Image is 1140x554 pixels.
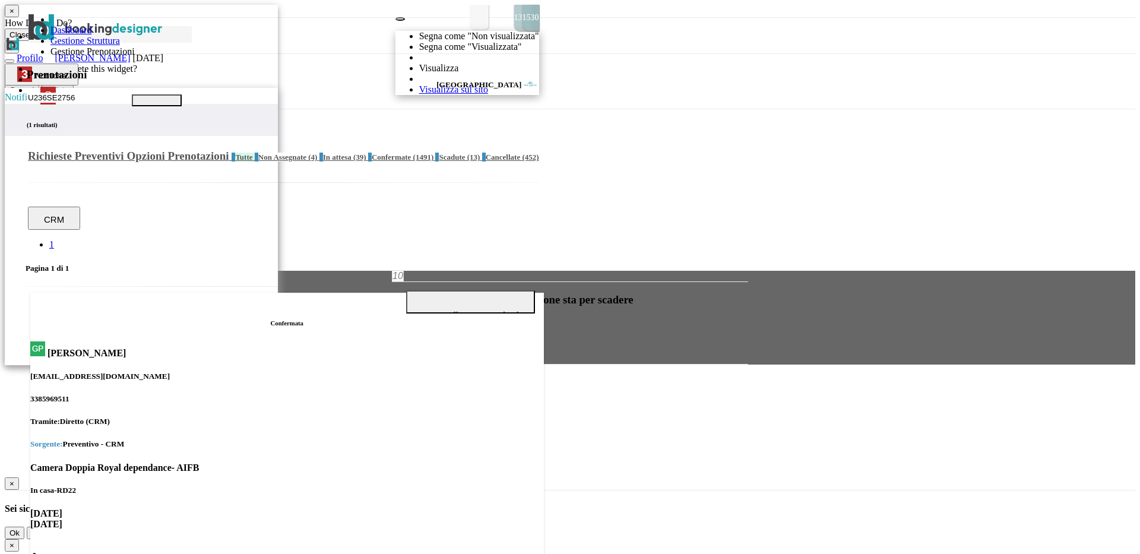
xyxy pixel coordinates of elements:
b: Scadute (13) [439,153,480,162]
b: 1 risultati [29,121,55,128]
span: 135212 [514,5,539,31]
h5: Diretto (CRM) [30,417,544,426]
h5: [EMAIL_ADDRESS][DOMAIN_NAME] [30,372,544,381]
h4: Torna alle prenotazioni [422,303,519,327]
h3: Prenotazioni [27,68,539,81]
a: Visualizza sul sito [419,84,488,94]
p: Are you sure to delete this widget? [5,64,1135,74]
h4: Sei sicuro di voler bloccare lo schermo? [5,504,1135,514]
h5: 3385969511 [30,394,544,404]
a: Confermata [271,319,303,327]
h4: - AIFB [30,463,544,473]
a: Scadute (13) [435,153,482,162]
a: Gestione Struttura [50,36,120,46]
img: Giovanna Pierro [30,341,45,356]
h5: Vuoi rimanere ancora collegato? [392,319,748,338]
b: Confermate (1491) [372,153,433,162]
h5: Preventivo - CRM [30,439,544,449]
a: Visualizza [419,63,459,73]
a: Segna come "Non visualizzata" [419,31,539,41]
h3: La sessione sta per scadere [392,293,748,306]
a: Tutte [232,153,254,162]
a: Segna come "Visualizzata" [419,42,522,52]
a: Confermate (1491) [368,153,436,162]
li: Gestione Prenotazioni [50,46,539,57]
b: Preventivi [75,150,124,162]
a: Richieste 19 [28,150,75,162]
b: Camera Doppia Royal dependance [30,463,172,473]
img: bd_logo.png [5,37,21,52]
b: Tramite: [30,417,60,426]
b: Tutte [235,153,252,162]
a: Opzioni 0 [126,150,167,162]
a: Dashboard [50,25,91,35]
span: [DATE] [30,508,62,518]
h4: Sei sicuro di voler uscire? [5,122,1135,132]
h6: ( ) [27,121,539,128]
span: [DATE] [30,519,62,529]
a: Cancellate (452) [482,153,539,162]
b: Non Assegnate (4) [258,153,318,162]
b: Cancellate (452) [486,153,539,162]
b: In attesa (39) [323,153,366,162]
b: [PERSON_NAME] [47,348,126,358]
a: Non Assegnate (4) [255,153,319,162]
a: 1 [49,239,54,249]
b: Opzioni [126,150,164,162]
div: How Do you Do? [5,18,1135,29]
span: In casa [30,486,54,495]
h5: - [30,486,544,495]
b: Prenotazioni [168,150,229,162]
h5: Pagina 1 di 1 [26,264,527,273]
button: Torna alle prenotazioni [406,290,535,314]
b: Richieste [28,150,72,162]
b: Sorgente: [30,439,63,448]
input: Ricerca cliente - (inserisci il codice, il nome, il cognome, il numero di telefono o la mail) [27,93,129,103]
b: RD22 [57,486,76,495]
a: Preventivi 135212 [75,150,127,162]
button: CRM [28,207,80,230]
a: In attesa (39) [319,153,368,162]
a: Prenotazioni 1530 [168,150,232,162]
span: 1530 [522,5,539,31]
